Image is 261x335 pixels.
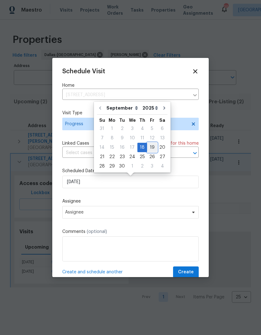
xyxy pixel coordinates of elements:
div: 26 [147,152,157,161]
div: Wed Sep 17 2025 [127,143,137,152]
div: 14 [97,143,107,152]
label: Comments [62,229,199,235]
div: 18 [137,143,147,152]
div: Tue Sep 02 2025 [117,124,127,133]
div: 4 [157,162,167,171]
div: Thu Sep 18 2025 [137,143,147,152]
div: 25 [137,152,147,161]
div: 24 [127,152,137,161]
input: Enter in an address [62,90,189,100]
div: 27 [157,152,167,161]
div: 12 [147,134,157,142]
div: Thu Sep 04 2025 [137,124,147,133]
div: 10 [127,134,137,142]
div: 29 [107,162,117,171]
div: 15 [107,143,117,152]
div: Tue Sep 23 2025 [117,152,127,162]
div: Thu Sep 11 2025 [137,133,147,143]
abbr: Tuesday [119,118,125,122]
div: 31 [97,124,107,133]
span: Create and schedule another [62,269,123,275]
button: Go to previous month [95,102,105,114]
div: Sat Sep 20 2025 [157,143,167,152]
span: Progress [65,121,187,127]
div: Thu Oct 02 2025 [137,162,147,171]
div: 3 [147,162,157,171]
label: Home [62,82,199,89]
div: 8 [107,134,117,142]
div: Thu Sep 25 2025 [137,152,147,162]
div: Wed Sep 10 2025 [127,133,137,143]
div: Sat Sep 27 2025 [157,152,167,162]
div: 3 [127,124,137,133]
div: 22 [107,152,117,161]
div: 2 [137,162,147,171]
abbr: Monday [109,118,115,122]
div: Mon Sep 15 2025 [107,143,117,152]
div: 5 [147,124,157,133]
div: Mon Sep 22 2025 [107,152,117,162]
div: 19 [147,143,157,152]
div: Wed Sep 24 2025 [127,152,137,162]
abbr: Friday [150,118,154,122]
div: 30 [117,162,127,171]
abbr: Wednesday [129,118,136,122]
label: Assignee [62,198,199,204]
div: 1 [107,124,117,133]
div: 28 [97,162,107,171]
div: Fri Oct 03 2025 [147,162,157,171]
div: 9 [117,134,127,142]
abbr: Sunday [99,118,105,122]
div: Fri Sep 19 2025 [147,143,157,152]
div: 2 [117,124,127,133]
input: Select cases [62,148,181,158]
div: 6 [157,124,167,133]
div: Fri Sep 26 2025 [147,152,157,162]
div: 7 [97,134,107,142]
div: Sun Sep 07 2025 [97,133,107,143]
span: Linked Cases [62,140,89,147]
div: Sat Oct 04 2025 [157,162,167,171]
div: 13 [157,134,167,142]
div: Sun Sep 28 2025 [97,162,107,171]
div: Wed Oct 01 2025 [127,162,137,171]
div: 16 [117,143,127,152]
div: Tue Sep 30 2025 [117,162,127,171]
label: Visit Type [62,110,199,116]
button: Create [173,266,199,278]
div: 17 [127,143,137,152]
select: Year [141,103,160,113]
div: Tue Sep 16 2025 [117,143,127,152]
label: Scheduled Date [62,168,199,174]
div: Mon Sep 01 2025 [107,124,117,133]
abbr: Saturday [159,118,165,122]
div: 1 [127,162,137,171]
div: 20 [157,143,167,152]
button: Open [191,149,199,157]
abbr: Thursday [139,118,145,122]
button: Go to next month [160,102,169,114]
div: 4 [137,124,147,133]
span: Assignee [65,210,188,215]
div: Tue Sep 09 2025 [117,133,127,143]
div: 21 [97,152,107,161]
div: Sat Sep 13 2025 [157,133,167,143]
span: Close [192,68,199,75]
div: Fri Sep 12 2025 [147,133,157,143]
div: Fri Sep 05 2025 [147,124,157,133]
span: Create [178,268,194,276]
input: M/D/YYYY [62,176,199,188]
div: 11 [137,134,147,142]
select: Month [105,103,141,113]
div: Wed Sep 03 2025 [127,124,137,133]
span: (optional) [87,229,107,234]
span: Schedule Visit [62,68,105,75]
div: 23 [117,152,127,161]
div: Sat Sep 06 2025 [157,124,167,133]
div: Sun Sep 21 2025 [97,152,107,162]
div: Sun Sep 14 2025 [97,143,107,152]
div: Mon Sep 29 2025 [107,162,117,171]
div: Mon Sep 08 2025 [107,133,117,143]
div: Sun Aug 31 2025 [97,124,107,133]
